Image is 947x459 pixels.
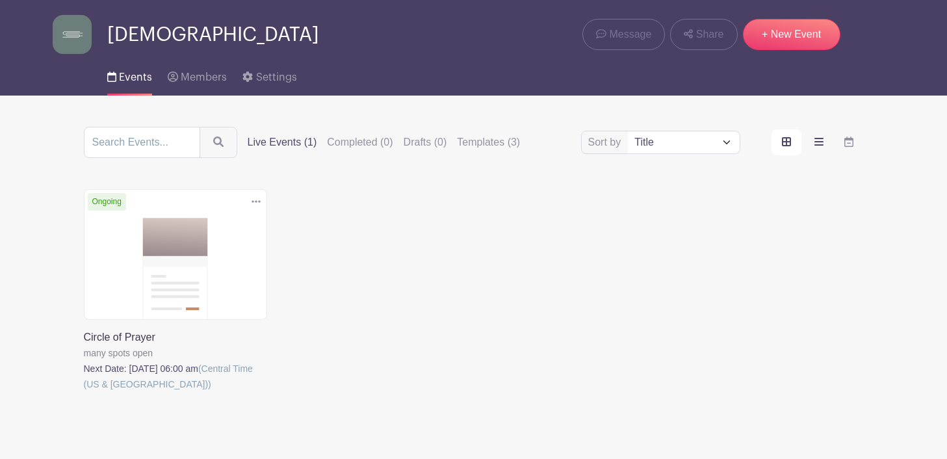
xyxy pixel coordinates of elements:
label: Sort by [588,135,625,150]
div: filters [248,135,521,150]
a: Settings [242,54,296,96]
span: Settings [256,72,297,83]
span: [DEMOGRAPHIC_DATA] [107,24,319,46]
label: Templates (3) [457,135,520,150]
label: Live Events (1) [248,135,317,150]
label: Drafts (0) [404,135,447,150]
span: Members [181,72,227,83]
label: Completed (0) [327,135,393,150]
a: Events [107,54,152,96]
a: Message [582,19,665,50]
a: Share [670,19,737,50]
a: + New Event [743,19,840,50]
div: order and view [772,129,864,155]
img: Youth%20Logo%20Variations.png [53,15,92,54]
span: Events [119,72,152,83]
a: Members [168,54,227,96]
span: Message [609,27,651,42]
input: Search Events... [84,127,200,158]
span: Share [696,27,724,42]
